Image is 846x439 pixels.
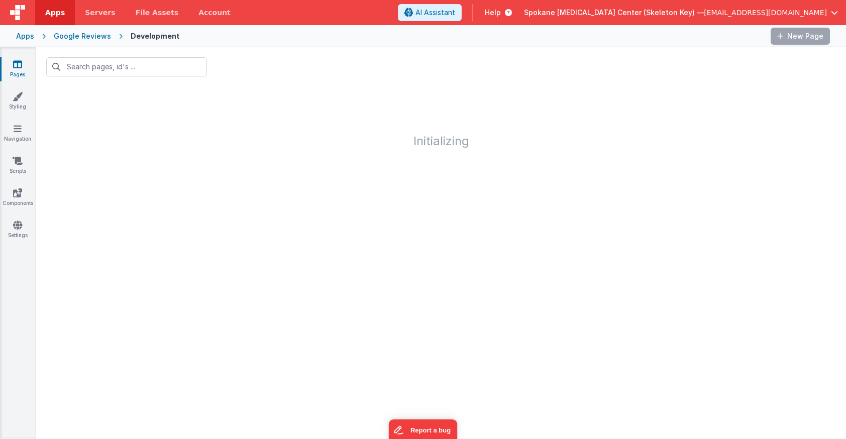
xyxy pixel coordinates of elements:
[131,31,180,41] div: Development
[704,8,827,18] span: [EMAIL_ADDRESS][DOMAIN_NAME]
[46,57,207,76] input: Search pages, id's ...
[36,86,846,148] h1: Initializing
[54,31,111,41] div: Google Reviews
[771,28,830,45] button: New Page
[415,8,455,18] span: AI Assistant
[45,8,65,18] span: Apps
[398,4,462,21] button: AI Assistant
[85,8,115,18] span: Servers
[485,8,501,18] span: Help
[136,8,179,18] span: File Assets
[16,31,34,41] div: Apps
[524,8,704,18] span: Spokane [MEDICAL_DATA] Center (Skeleton Key) —
[524,8,838,18] button: Spokane [MEDICAL_DATA] Center (Skeleton Key) — [EMAIL_ADDRESS][DOMAIN_NAME]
